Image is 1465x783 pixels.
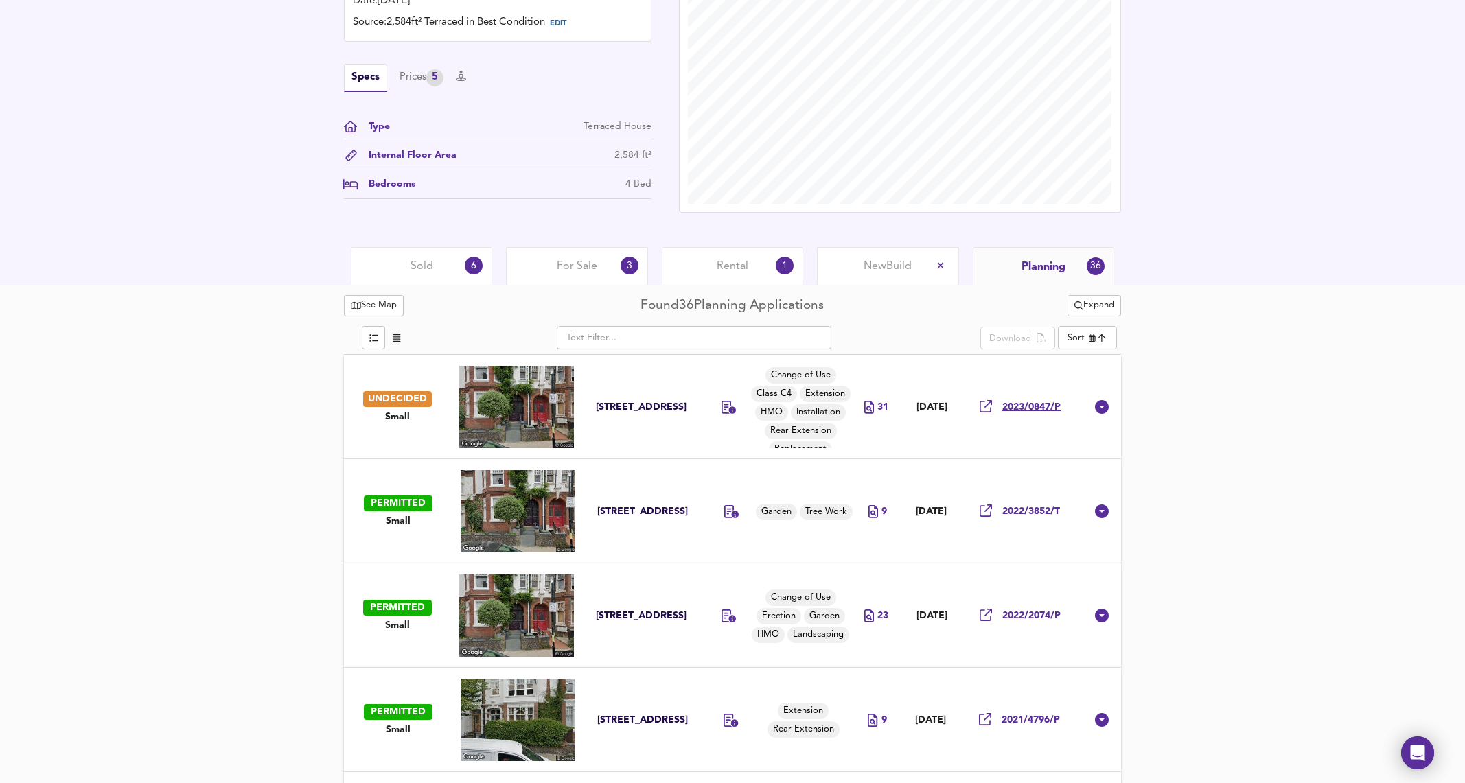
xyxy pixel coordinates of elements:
div: Bedrooms [358,177,415,191]
div: split button [1068,295,1121,316]
span: HMO [755,406,788,419]
div: Garden [804,608,845,624]
span: Expand [1074,298,1114,314]
span: Change of Use [765,592,836,605]
div: Landscaping [787,627,849,643]
div: Garden [756,504,797,520]
span: 2023/0847/P [1002,401,1061,414]
span: 31 [877,401,888,414]
span: Sold [411,259,433,274]
svg: Show Details [1094,607,1110,624]
div: [STREET_ADDRESS] [597,505,693,518]
span: See Map [351,298,397,314]
div: [STREET_ADDRESS] [596,609,690,622]
span: Class C4 [751,388,797,401]
div: Extension [800,386,851,402]
span: [DATE] [916,401,947,413]
span: EDIT [550,20,566,27]
div: Single-storey ground floor rear extension to a dwelling house. [724,714,739,729]
div: PERMITTED [363,600,432,616]
span: [DATE] [916,506,947,517]
button: Specs [344,64,387,92]
div: 6 [465,257,483,274]
span: Extension [778,705,829,718]
div: 5 [426,69,443,86]
div: FRONT GARDEN: 1 x Olive - Fell to ground level. [724,505,739,521]
div: Terraced House [584,119,651,134]
span: Rear Extension [768,723,840,736]
div: Sort [1058,326,1117,349]
span: Small [385,410,410,423]
svg: Show Details [1094,712,1110,728]
span: Small [386,723,411,736]
button: See Map [344,295,404,316]
span: Rental [717,259,748,274]
button: Prices5 [400,69,443,86]
span: 2022/3852/T [1002,505,1060,518]
span: Landscaping [787,629,849,642]
span: Small [386,515,411,528]
span: Garden [804,610,845,623]
div: Rear Extension [765,423,837,439]
div: PERMITTEDSmall[STREET_ADDRESS]ExtensionRear Extension9[DATE]2021/4796/P [344,668,1121,772]
div: Change of use from a HMO (C4 use) and 2 bed flat to a single family dwelling, the erection of a b... [722,609,737,625]
span: Change of Use [765,369,836,382]
div: Found 36 Planning Applications [641,296,824,315]
div: Erection [757,608,801,624]
div: Open Intercom Messenger [1401,736,1434,769]
span: 9 [881,505,887,518]
div: Class C4 [751,386,797,402]
svg: Show Details [1094,399,1110,415]
div: Tree Work [800,504,853,520]
div: Replacement [769,441,832,458]
div: Internal Floor Area [358,148,457,163]
span: HMO [752,629,785,642]
div: Rear Extension [768,721,840,738]
span: 23 [877,609,888,622]
span: Rear Extension [765,425,837,438]
span: [DATE] [915,714,946,726]
span: For Sale [557,259,597,274]
div: Prices [400,69,443,86]
span: 2021/4796/P [1002,714,1060,727]
div: PERMITTED [364,495,432,511]
span: Erection [757,610,801,623]
div: Source: 2,584ft² Terraced in Best Condition [353,15,643,33]
span: Planning [1022,259,1065,274]
img: streetview [461,470,575,552]
div: 4 Bed [625,177,651,191]
div: PERMITTEDSmall[STREET_ADDRESS]GardenTree Work9[DATE]2022/3852/T [344,459,1121,563]
svg: Show Details [1094,503,1110,519]
button: Expand [1068,295,1121,316]
input: Text Filter... [557,326,831,349]
span: Replacement [769,443,832,456]
span: 2022/2074/P [1002,609,1061,622]
div: Extension [778,703,829,719]
div: Installation [791,404,846,421]
div: 3 [621,257,638,274]
div: 36 [1087,257,1105,275]
img: streetview [461,679,575,761]
span: 9 [881,714,887,727]
div: [STREET_ADDRESS] [597,714,692,727]
div: HMO [755,404,788,421]
img: streetview [459,574,574,657]
div: Change of Use [765,589,836,606]
span: Installation [791,406,846,419]
div: PERMITTEDSmall[STREET_ADDRESS]Change of UseErectionGardenHMOLandscaping23[DATE]2022/2074/P [344,563,1121,668]
div: UNDECIDED [363,391,432,407]
img: streetview [459,366,574,448]
div: HMO [752,627,785,643]
div: PERMITTED [364,704,432,720]
div: [STREET_ADDRESS] [596,401,690,414]
span: Extension [800,388,851,401]
div: Type [358,119,390,134]
div: Change of Use [765,367,836,384]
div: UNDECIDEDSmall[STREET_ADDRESS]Change of UseClass C4ExtensionHMOInstallationRear ExtensionReplacem... [344,355,1121,459]
span: Tree Work [800,506,853,519]
div: split button [980,327,1055,350]
div: Sort [1068,331,1085,344]
span: Small [385,619,410,632]
span: [DATE] [916,610,947,622]
span: Garden [756,506,797,519]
